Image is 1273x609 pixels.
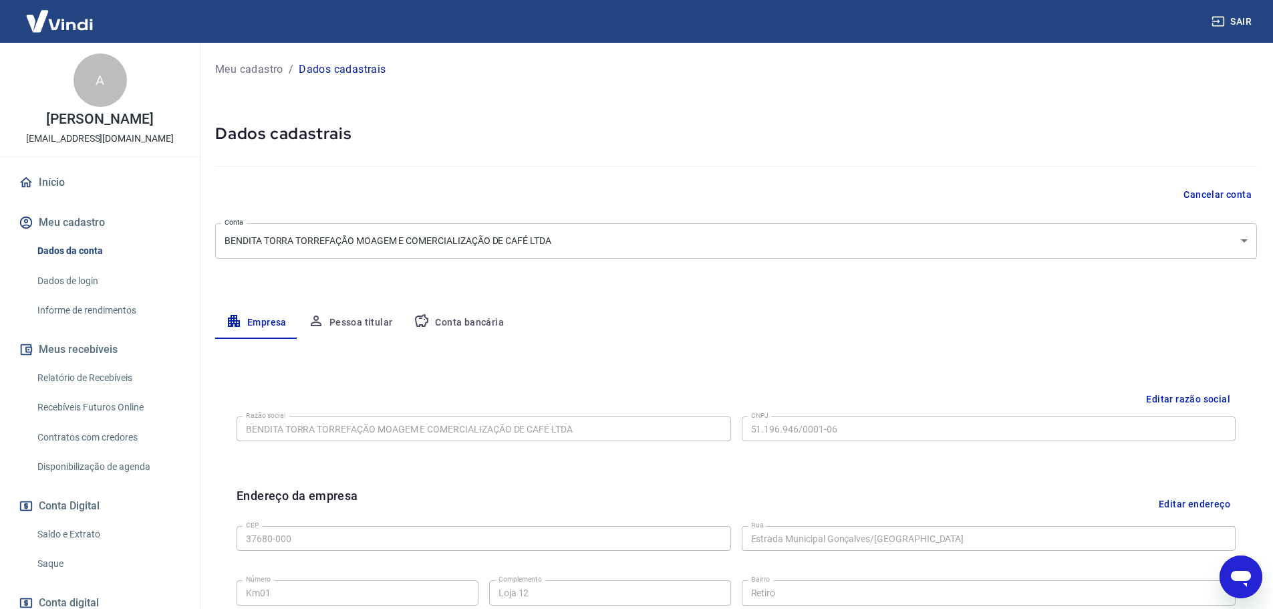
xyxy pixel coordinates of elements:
a: Dados de login [32,267,184,295]
label: Conta [225,217,243,227]
label: Número [246,574,271,584]
button: Cancelar conta [1178,182,1257,207]
button: Meu cadastro [16,208,184,237]
a: Início [16,168,184,197]
h5: Dados cadastrais [215,123,1257,144]
button: Meus recebíveis [16,335,184,364]
label: CNPJ [751,410,768,420]
a: Contratos com credores [32,424,184,451]
a: Disponibilização de agenda [32,453,184,481]
h6: Endereço da empresa [237,487,358,521]
label: Complemento [499,574,542,584]
label: CEP [246,520,259,530]
p: Dados cadastrais [299,62,386,78]
p: / [289,62,293,78]
a: Recebíveis Futuros Online [32,394,184,421]
button: Sair [1209,9,1257,34]
button: Pessoa titular [297,307,404,339]
a: Dados da conta [32,237,184,265]
a: Saque [32,550,184,578]
button: Editar endereço [1153,487,1236,521]
img: Vindi [16,1,103,41]
a: Saldo e Extrato [32,521,184,548]
div: BENDITA TORRA TORREFAÇÃO MOAGEM E COMERCIALIZAÇÃO DE CAFÉ LTDA [215,223,1257,259]
a: Informe de rendimentos [32,297,184,324]
button: Empresa [215,307,297,339]
p: [PERSON_NAME] [46,112,153,126]
label: Bairro [751,574,770,584]
button: Conta Digital [16,491,184,521]
button: Editar razão social [1141,387,1236,412]
a: Meu cadastro [215,62,283,78]
label: Rua [751,520,764,530]
label: Razão social [246,410,285,420]
iframe: To enrich screen reader interactions, please activate Accessibility in Grammarly extension settings [1220,556,1262,598]
p: [EMAIL_ADDRESS][DOMAIN_NAME] [26,132,174,146]
a: Relatório de Recebíveis [32,364,184,392]
button: Conta bancária [403,307,515,339]
div: A [74,53,127,107]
